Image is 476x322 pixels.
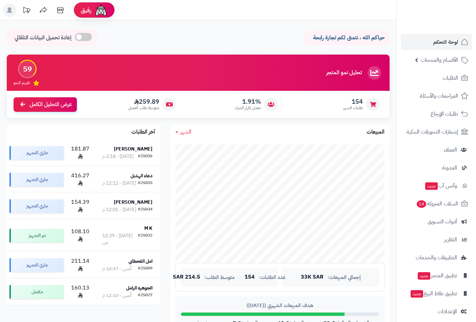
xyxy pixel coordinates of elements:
[9,229,64,242] div: تم التجهيز
[410,289,457,298] span: تطبيق نقاط البيع
[66,166,95,193] td: 416.27
[259,275,286,280] span: عدد الطلبات:
[401,196,472,212] a: السلات المتروكة14
[102,292,131,299] div: أمس - 12:10 م
[114,145,152,153] strong: [PERSON_NAME]
[81,6,91,14] span: رفيق
[401,34,472,50] a: لوحة التحكم
[173,274,200,280] span: 214.5 SAR
[442,163,457,173] span: المدونة
[401,88,472,104] a: المراجعات والأسئلة
[138,292,152,299] div: #25027
[239,275,241,280] span: |
[128,258,152,265] strong: امل القحطاني
[102,265,131,272] div: أمس - 10:47 م
[425,181,457,190] span: وآتس آب
[130,172,152,179] strong: دعاء الهذيل
[416,199,458,208] span: السلات المتروكة
[138,206,152,213] div: #25034
[420,91,458,101] span: المراجعات والأسئلة
[367,129,385,135] h3: المبيعات
[416,253,457,262] span: التطبيقات والخدمات
[9,258,64,272] div: جاري التجهيز
[138,265,152,272] div: #25009
[66,279,95,305] td: 160.13
[131,129,155,135] h3: آخر الطلبات
[418,272,430,280] span: جديد
[14,97,77,112] a: عرض التحليل الكامل
[444,235,457,244] span: التقارير
[401,214,472,230] a: أدوات التسويق
[9,199,64,213] div: جاري التجهيز
[245,274,255,280] span: 154
[66,220,95,251] td: 108.10
[9,146,64,160] div: جاري التجهيز
[66,252,95,278] td: 211.14
[102,233,138,246] div: [DATE] - 12:39 ص
[138,180,152,187] div: #25035
[401,124,472,140] a: إشعارات التحويلات البنكية
[94,3,108,17] img: ai-face.png
[181,302,379,309] div: هدف المبيعات الشهري ([DATE])
[114,199,152,206] strong: [PERSON_NAME]
[128,105,159,111] span: متوسط طلب العميل
[15,34,71,42] span: إعادة تحميل البيانات التلقائي
[444,145,457,155] span: العملاء
[411,290,423,298] span: جديد
[417,200,426,208] span: 14
[343,105,363,111] span: طلبات الشهر
[138,153,152,160] div: #25036
[407,127,458,137] span: إشعارات التحويلات البنكية
[438,307,457,316] span: الإعدادات
[66,140,95,166] td: 181.87
[235,105,261,111] span: معدل تكرار الشراء
[14,80,30,86] span: تقييم النمو
[433,37,458,47] span: لوحة التحكم
[343,98,363,105] span: 154
[401,232,472,248] a: التقارير
[66,193,95,219] td: 154.39
[29,101,72,108] span: عرض التحليل الكامل
[417,271,457,280] span: تطبيق المتجر
[235,98,261,105] span: 1.91%
[401,106,472,122] a: طلبات الإرجاع
[401,267,472,284] a: تطبيق المتجرجديد
[401,303,472,320] a: الإعدادات
[401,142,472,158] a: العملاء
[102,153,133,160] div: [DATE] - 2:18 م
[326,70,362,76] h3: تحليل نمو المتجر
[301,274,324,280] span: 33K SAR
[175,128,191,136] a: الشهر
[425,182,438,190] span: جديد
[401,160,472,176] a: المدونة
[144,225,152,232] strong: M K
[310,34,385,42] p: حياكم الله ، نتمنى لكم تجارة رابحة
[18,3,35,19] a: تحديثات المنصة
[328,275,361,280] span: إجمالي المبيعات:
[401,285,472,302] a: تطبيق نقاط البيعجديد
[180,128,191,136] span: الشهر
[401,249,472,266] a: التطبيقات والخدمات
[126,284,152,291] strong: الجوهرة الزامل
[102,180,136,187] div: [DATE] - 12:12 م
[442,73,458,83] span: الطلبات
[204,275,235,280] span: متوسط الطلب:
[401,70,472,86] a: الطلبات
[421,55,458,65] span: الأقسام والمنتجات
[401,178,472,194] a: وآتس آبجديد
[9,285,64,299] div: مكتمل
[138,233,152,246] div: #25032
[128,98,159,105] span: 259.89
[428,217,457,226] span: أدوات التسويق
[431,109,458,119] span: طلبات الإرجاع
[9,173,64,186] div: جاري التجهيز
[102,206,136,213] div: [DATE] - 12:01 م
